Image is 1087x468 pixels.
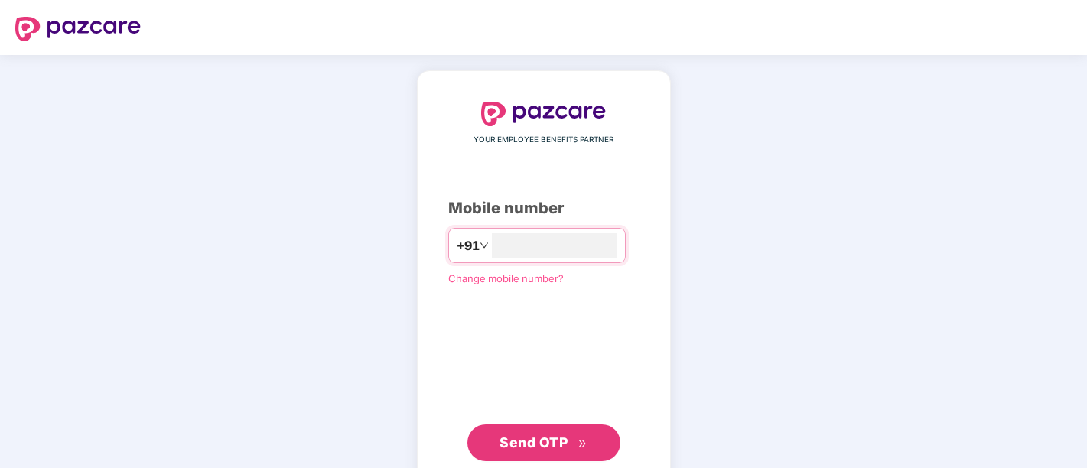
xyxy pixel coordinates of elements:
span: double-right [578,439,587,449]
button: Send OTPdouble-right [467,424,620,461]
span: Send OTP [500,434,568,450]
span: YOUR EMPLOYEE BENEFITS PARTNER [474,134,613,146]
span: down [480,241,489,250]
span: +91 [457,236,480,255]
div: Mobile number [448,197,640,220]
img: logo [15,17,141,41]
a: Change mobile number? [448,272,564,284]
img: logo [481,102,607,126]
